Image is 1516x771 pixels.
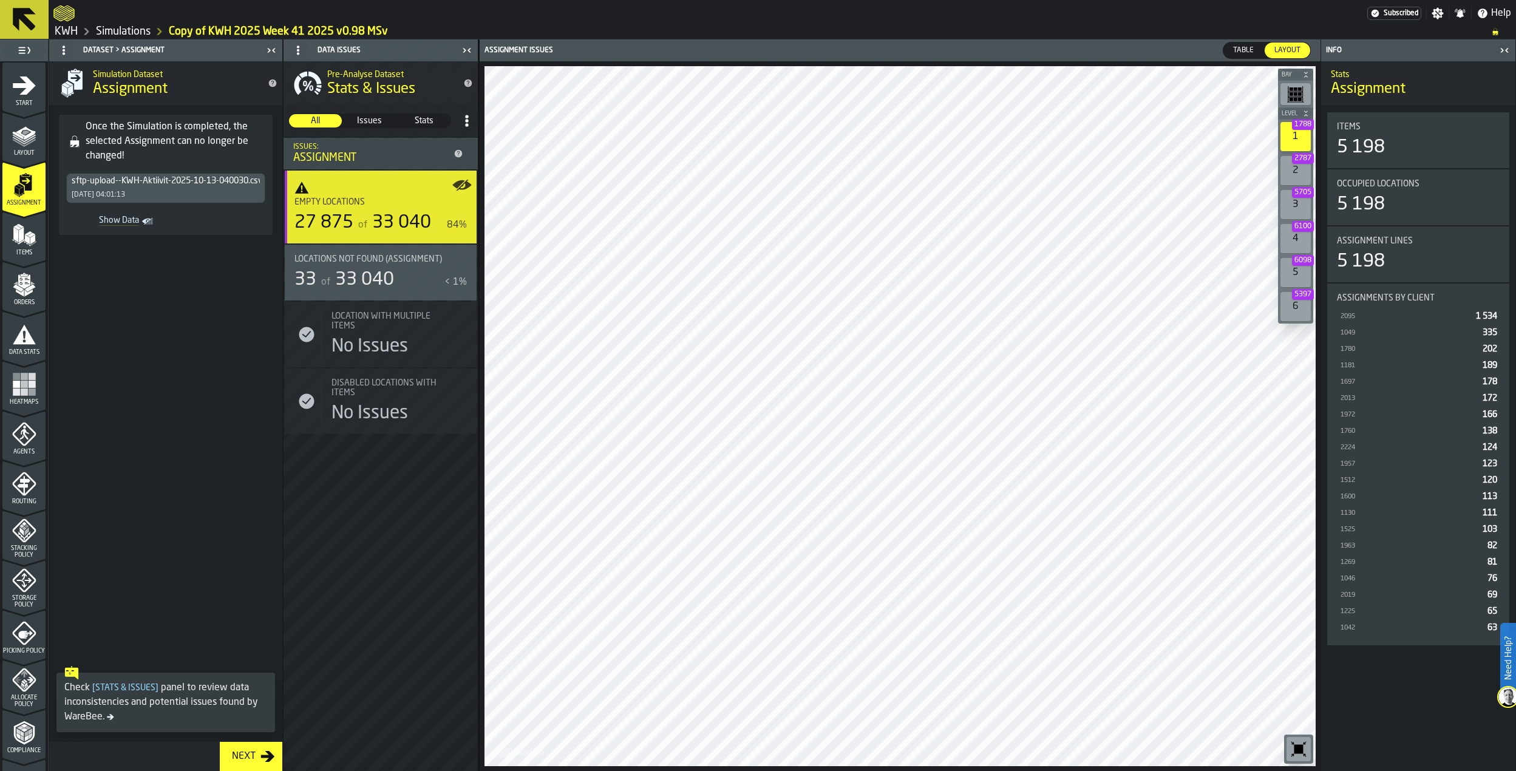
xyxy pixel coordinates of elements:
[1339,444,1478,452] div: 2224
[331,378,467,398] div: Title
[1483,361,1497,370] span: 189
[1337,472,1500,488] div: StatList-item-1512
[1331,80,1406,99] span: Assignment
[55,25,78,38] a: link-to-/wh/i/4fb45246-3b77-4bb5-b880-c337c3c5facb
[372,214,431,232] span: 33 040
[331,311,467,331] div: Title
[1487,591,1497,599] span: 69
[444,275,467,290] div: < 1%
[1321,39,1515,61] header: Info
[1278,120,1313,154] div: button-toolbar-undefined
[1449,7,1471,19] label: button-toggle-Notifications
[1292,187,1314,198] span: 5705
[66,173,265,203] div: DropdownMenuValue-8dc8f2e1-db22-4cd3-8e23-717e53ddf08e[DATE] 04:01:13
[1337,293,1435,303] span: Assignments by Client
[1278,154,1313,188] div: button-toolbar-undefined
[2,200,46,206] span: Assignment
[1337,236,1413,246] span: Assignment lines
[1483,460,1497,468] span: 123
[1326,110,1511,648] section: card-AssignmentDashboardCard
[1337,236,1500,246] div: Title
[1279,110,1300,117] span: Level
[1337,179,1500,189] div: Title
[1339,395,1478,402] div: 2013
[93,80,168,99] span: Assignment
[2,648,46,654] span: Picking Policy
[1487,623,1497,632] span: 63
[2,710,46,758] li: menu Compliance
[2,498,46,505] span: Routing
[263,43,280,58] label: button-toggle-Close me
[1339,608,1483,616] div: 1225
[1337,357,1500,373] div: StatList-item-1181
[1339,591,1483,599] div: 2019
[1228,45,1259,56] span: Table
[1284,735,1313,764] div: button-toolbar-undefined
[2,511,46,559] li: menu Stacking Policy
[1483,345,1497,353] span: 202
[1327,169,1509,225] div: stat-Occupied Locations
[2,361,46,410] li: menu Heatmaps
[2,747,46,754] span: Compliance
[2,461,46,509] li: menu Routing
[59,115,273,235] div: alert-Once the Simulation is completed, the selected Assignment can no longer be changed!
[1339,411,1478,419] div: 1972
[290,115,341,127] span: All
[1327,284,1509,645] div: stat-Assignments by Client
[1339,509,1478,517] div: 1130
[1337,488,1500,504] div: StatList-item-1600
[92,684,95,692] span: [
[2,299,46,306] span: Orders
[1270,45,1305,56] span: Layout
[344,115,395,127] span: Issues
[1487,574,1497,583] span: 76
[1337,603,1500,619] div: StatList-item-1225
[2,162,46,211] li: menu Assignment
[294,269,316,291] div: 33
[1337,308,1500,324] div: StatList-item-2095
[1337,423,1500,439] div: StatList-item-1760
[285,245,477,301] div: stat-Locations not found (Assignment)
[294,254,442,264] span: Locations not found (Assignment)
[64,681,267,724] div: Check panel to review data inconsistencies and potential issues found by WareBee.
[1339,493,1478,501] div: 1600
[1278,81,1313,107] div: button-toolbar-undefined
[1337,373,1500,390] div: StatList-item-1697
[2,695,46,708] span: Allocate Policy
[2,449,46,455] span: Agents
[1292,255,1314,266] span: 6098
[93,67,258,80] h2: Sub Title
[1483,378,1497,386] span: 178
[293,151,449,165] div: Assignment
[1292,153,1314,164] span: 2787
[482,46,902,55] div: Assignment issues
[1483,427,1497,435] span: 138
[1337,122,1500,132] div: Title
[1339,313,1471,321] div: 2095
[49,61,282,105] div: title-Assignment
[1337,390,1500,406] div: StatList-item-2013
[2,250,46,256] span: Items
[1483,509,1497,517] span: 111
[293,143,449,151] div: Issues:
[331,402,408,424] div: No Issues
[227,749,260,764] div: Next
[1337,251,1385,273] div: 5 198
[2,212,46,260] li: menu Items
[288,114,342,128] label: button-switch-multi-All
[2,150,46,157] span: Layout
[285,302,477,367] div: stat-Location with multiple Items
[2,560,46,609] li: menu Storage Policy
[1337,554,1500,570] div: StatList-item-1269
[1337,570,1500,586] div: StatList-item-1046
[1367,7,1421,20] a: link-to-/wh/i/4fb45246-3b77-4bb5-b880-c337c3c5facb/settings/billing
[2,545,46,559] span: Stacking Policy
[1289,739,1308,759] svg: Reset zoom and position
[2,349,46,356] span: Data Stats
[1339,559,1483,566] div: 1269
[2,610,46,659] li: menu Picking Policy
[96,25,151,38] a: link-to-/wh/i/4fb45246-3b77-4bb5-b880-c337c3c5facb
[1337,293,1500,303] div: Title
[2,262,46,310] li: menu Orders
[1292,221,1314,232] span: 6100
